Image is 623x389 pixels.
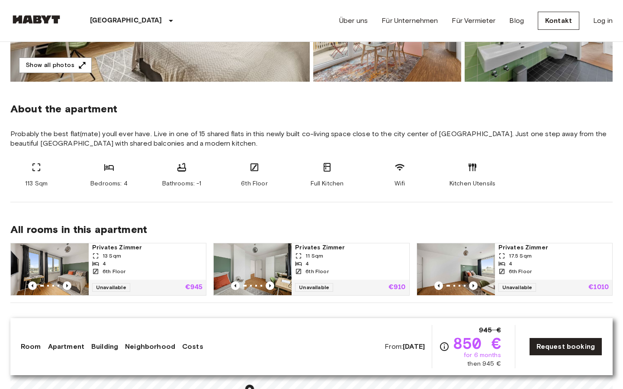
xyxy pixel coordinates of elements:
p: €1010 [588,284,609,291]
span: for 6 months [464,351,501,360]
span: Bathrooms: -1 [162,179,202,188]
p: €910 [389,284,406,291]
span: Probably the best flat(mate) youll ever have. Live in one of 15 shared flats in this newly built ... [10,129,613,148]
button: Previous image [28,281,37,290]
span: Privates Zimmer [92,243,202,252]
a: Marketing picture of unit DE-02-021-002-04HFPrevious imagePrevious imagePrivates Zimmer13 Sqm46th... [10,243,206,296]
span: 6th Floor [241,179,267,188]
a: Room [21,341,41,352]
a: Marketing picture of unit DE-02-021-002-01HFPrevious imagePrevious imagePrivates Zimmer17.5 Sqm46... [417,243,613,296]
span: Wifi [395,179,405,188]
a: Für Vermieter [452,16,495,26]
img: Marketing picture of unit DE-02-021-002-01HF [417,243,495,295]
button: Previous image [266,281,274,290]
span: 17.5 Sqm [509,252,532,260]
span: Unavailable [295,283,333,292]
img: Marketing picture of unit DE-02-021-002-04HF [11,243,89,295]
span: 945 € [479,325,501,335]
span: 4 [509,260,512,268]
span: From: [385,342,425,351]
span: 4 [305,260,309,268]
span: 6th Floor [509,268,532,275]
a: Neighborhood [125,341,175,352]
a: Für Unternehmen [382,16,438,26]
button: Show all photos [19,57,92,73]
span: All rooms in this apartment [10,223,613,236]
a: Building [91,341,118,352]
a: Request booking [529,338,602,356]
button: Previous image [434,281,443,290]
a: Log in [593,16,613,26]
a: Costs [182,341,203,352]
img: Habyt [10,15,62,24]
span: Full Kitchen [311,179,344,188]
span: then 945 € [467,360,501,368]
span: About the apartment [10,102,117,115]
a: Apartment [48,341,84,352]
span: Kitchen Utensils [450,179,495,188]
a: Kontakt [538,12,579,30]
span: Privates Zimmer [295,243,405,252]
span: 6th Floor [103,268,125,275]
b: [DATE] [403,342,425,351]
img: Marketing picture of unit DE-02-021-002-03HF [214,243,292,295]
button: Previous image [63,281,71,290]
button: Previous image [231,281,240,290]
span: Unavailable [92,283,130,292]
span: 850 € [453,335,501,351]
a: Marketing picture of unit DE-02-021-002-03HFPrevious imagePrevious imagePrivates Zimmer11 Sqm46th... [213,243,409,296]
span: 4 [103,260,106,268]
span: 11 Sqm [305,252,323,260]
p: €945 [185,284,203,291]
p: [GEOGRAPHIC_DATA] [90,16,162,26]
span: 6th Floor [305,268,328,275]
span: Privates Zimmer [498,243,609,252]
span: 13 Sqm [103,252,121,260]
span: Bedrooms: 4 [90,179,128,188]
span: 113 Sqm [25,179,48,188]
svg: Check cost overview for full price breakdown. Please note that discounts apply to new joiners onl... [439,341,450,352]
a: Über uns [339,16,368,26]
a: Blog [509,16,524,26]
button: Previous image [469,281,478,290]
span: Unavailable [498,283,536,292]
